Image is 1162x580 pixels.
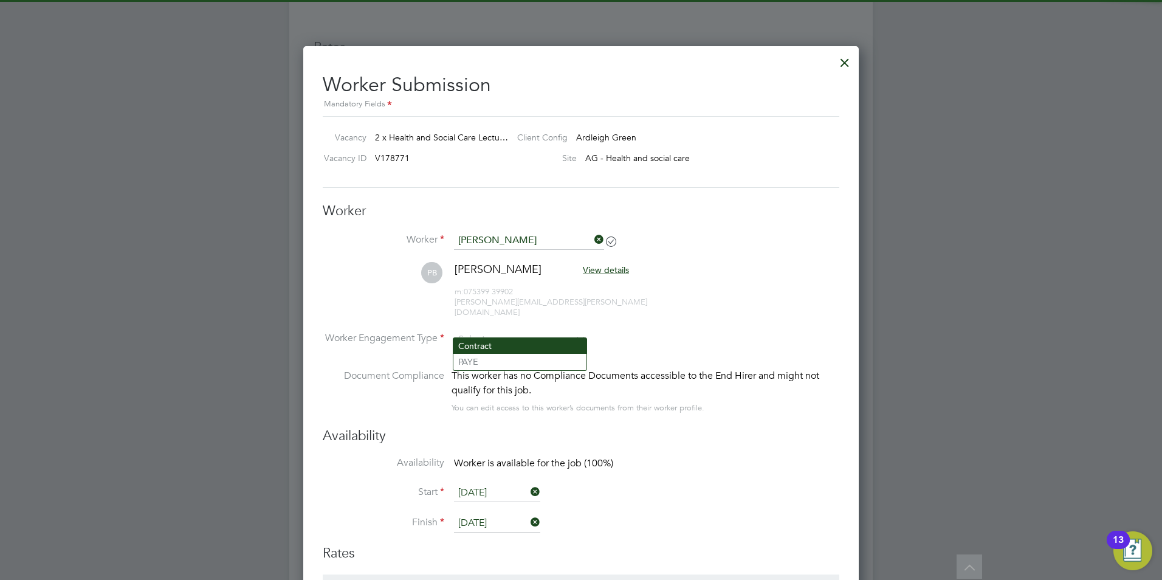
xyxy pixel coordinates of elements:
[455,286,513,297] span: 075399 39902
[453,338,586,354] li: Contract
[323,516,444,529] label: Finish
[455,262,541,276] span: [PERSON_NAME]
[323,457,444,469] label: Availability
[318,132,366,143] label: Vacancy
[1113,540,1124,556] div: 13
[323,202,839,220] h3: Worker
[453,354,586,370] li: PAYE
[421,262,442,283] span: PB
[454,484,540,502] input: Select one
[452,368,839,398] div: This worker has no Compliance Documents accessible to the End Hirer and might not qualify for thi...
[455,297,647,317] span: [PERSON_NAME][EMAIL_ADDRESS][PERSON_NAME][DOMAIN_NAME]
[323,332,444,345] label: Worker Engagement Type
[323,427,839,445] h3: Availability
[507,132,568,143] label: Client Config
[323,368,444,413] label: Document Compliance
[323,63,839,111] h2: Worker Submission
[576,132,636,143] span: Ardleigh Green
[323,545,839,562] h3: Rates
[452,401,704,415] div: You can edit access to this worker’s documents from their worker profile.
[454,514,540,533] input: Select one
[585,153,690,164] span: AG - Health and social care
[323,233,444,246] label: Worker
[318,153,366,164] label: Vacancy ID
[375,153,410,164] span: V178771
[454,457,613,469] span: Worker is available for the job (100%)
[454,331,586,349] input: Select one
[507,153,577,164] label: Site
[454,232,604,250] input: Search for...
[323,98,839,111] div: Mandatory Fields
[375,132,508,143] span: 2 x Health and Social Care Lectu…
[455,286,464,297] span: m:
[1113,531,1152,570] button: Open Resource Center, 13 new notifications
[323,486,444,499] label: Start
[583,264,629,275] span: View details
